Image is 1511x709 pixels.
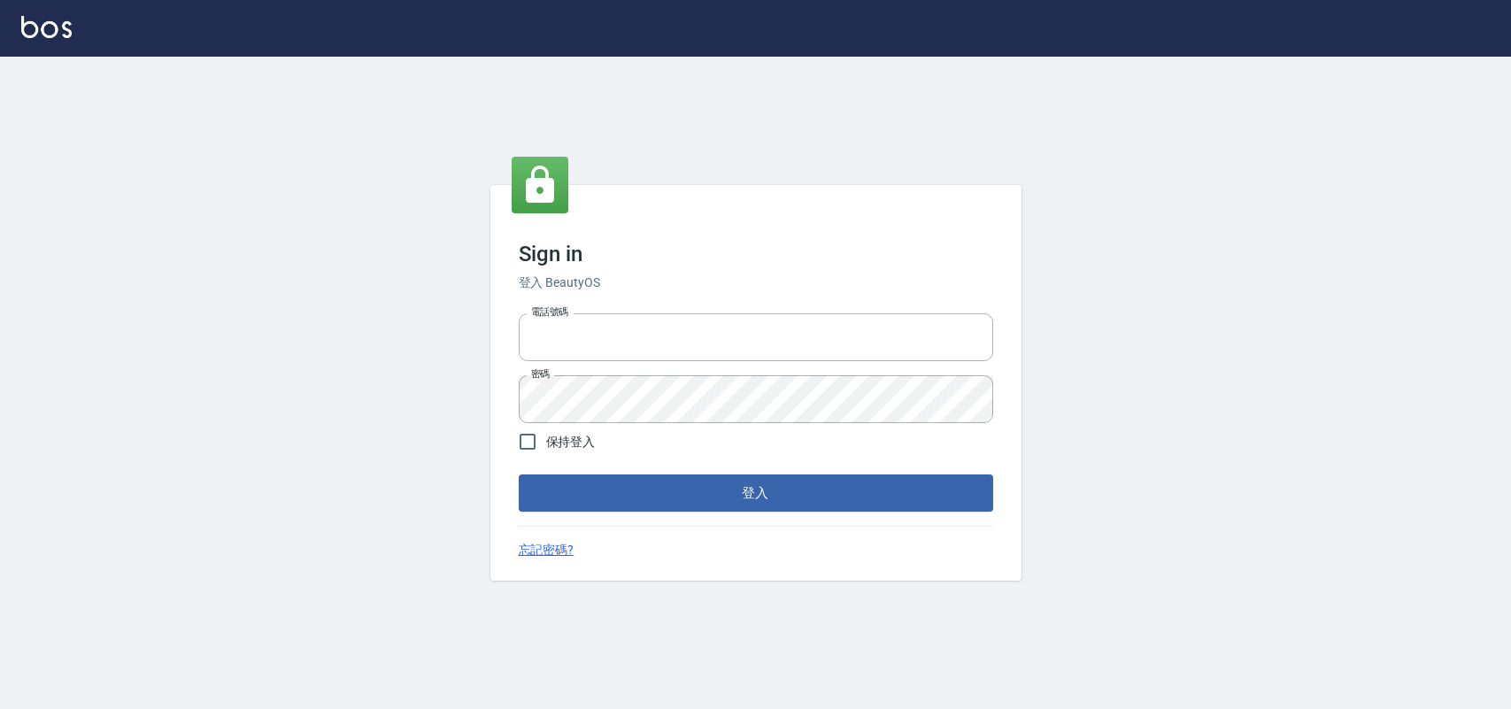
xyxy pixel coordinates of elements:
h3: Sign in [519,242,993,266]
label: 電話號碼 [531,305,568,319]
span: 保持登入 [546,433,596,451]
button: 登入 [519,474,993,512]
a: 忘記密碼? [519,541,574,559]
label: 密碼 [531,367,550,381]
img: Logo [21,16,72,38]
h6: 登入 BeautyOS [519,274,993,292]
